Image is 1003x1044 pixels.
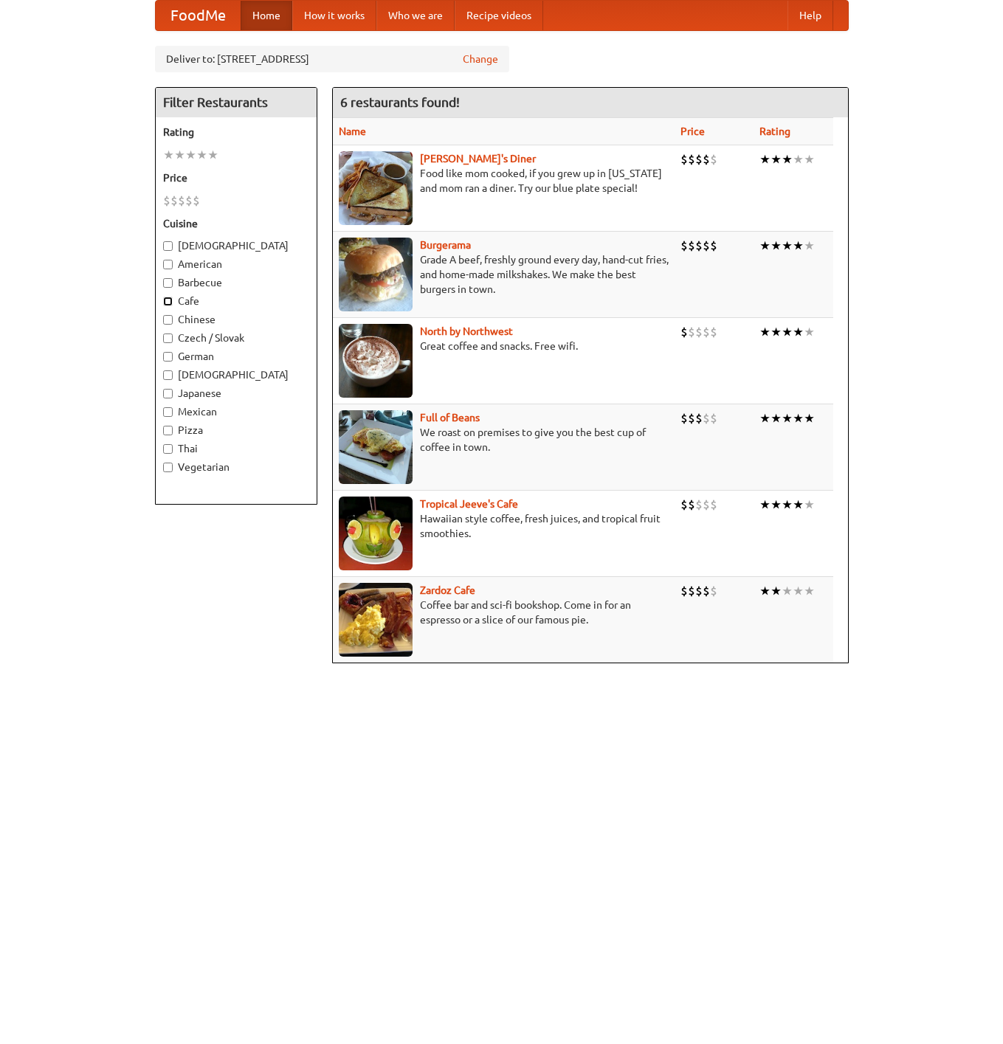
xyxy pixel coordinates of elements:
[695,583,703,599] li: $
[163,370,173,380] input: [DEMOGRAPHIC_DATA]
[156,1,241,30] a: FoodMe
[339,598,669,627] p: Coffee bar and sci-fi bookshop. Come in for an espresso or a slice of our famous pie.
[703,497,710,513] li: $
[804,324,815,340] li: ★
[339,497,413,570] img: jeeves.jpg
[339,511,669,541] p: Hawaiian style coffee, fresh juices, and tropical fruit smoothies.
[241,1,292,30] a: Home
[695,410,703,426] li: $
[178,193,185,209] li: $
[196,147,207,163] li: ★
[759,324,771,340] li: ★
[710,583,717,599] li: $
[680,151,688,167] li: $
[340,95,460,109] ng-pluralize: 6 restaurants found!
[804,238,815,254] li: ★
[759,583,771,599] li: ★
[193,193,200,209] li: $
[163,147,174,163] li: ★
[680,583,688,599] li: $
[163,463,173,472] input: Vegetarian
[163,386,309,401] label: Japanese
[163,260,173,269] input: American
[793,238,804,254] li: ★
[680,324,688,340] li: $
[339,238,413,311] img: burgerama.jpg
[688,583,695,599] li: $
[688,151,695,167] li: $
[163,257,309,272] label: American
[759,238,771,254] li: ★
[163,312,309,327] label: Chinese
[207,147,218,163] li: ★
[163,349,309,364] label: German
[420,239,471,251] a: Burgerama
[710,497,717,513] li: $
[703,583,710,599] li: $
[339,125,366,137] a: Name
[782,151,793,167] li: ★
[163,125,309,139] h5: Rating
[163,216,309,231] h5: Cuisine
[695,238,703,254] li: $
[163,460,309,474] label: Vegetarian
[163,238,309,253] label: [DEMOGRAPHIC_DATA]
[156,88,317,117] h4: Filter Restaurants
[174,147,185,163] li: ★
[771,497,782,513] li: ★
[787,1,833,30] a: Help
[163,389,173,398] input: Japanese
[771,410,782,426] li: ★
[420,584,475,596] a: Zardoz Cafe
[688,324,695,340] li: $
[339,425,669,454] p: We roast on premises to give you the best cup of coffee in town.
[793,497,804,513] li: ★
[463,52,498,66] a: Change
[163,333,173,343] input: Czech / Slovak
[339,410,413,484] img: beans.jpg
[703,238,710,254] li: $
[782,238,793,254] li: ★
[163,367,309,382] label: [DEMOGRAPHIC_DATA]
[376,1,455,30] a: Who we are
[163,297,173,306] input: Cafe
[759,497,771,513] li: ★
[420,498,518,510] a: Tropical Jeeve's Cafe
[710,324,717,340] li: $
[420,153,536,165] a: [PERSON_NAME]'s Diner
[163,275,309,290] label: Barbecue
[695,324,703,340] li: $
[771,583,782,599] li: ★
[155,46,509,72] div: Deliver to: [STREET_ADDRESS]
[163,278,173,288] input: Barbecue
[759,410,771,426] li: ★
[695,151,703,167] li: $
[339,166,669,196] p: Food like mom cooked, if you grew up in [US_STATE] and mom ran a diner. Try our blue plate special!
[339,324,413,398] img: north.jpg
[339,339,669,353] p: Great coffee and snacks. Free wifi.
[804,151,815,167] li: ★
[759,125,790,137] a: Rating
[163,352,173,362] input: German
[163,407,173,417] input: Mexican
[455,1,543,30] a: Recipe videos
[804,497,815,513] li: ★
[163,404,309,419] label: Mexican
[688,238,695,254] li: $
[804,410,815,426] li: ★
[771,151,782,167] li: ★
[680,125,705,137] a: Price
[710,410,717,426] li: $
[339,252,669,297] p: Grade A beef, freshly ground every day, hand-cut fries, and home-made milkshakes. We make the bes...
[420,325,513,337] a: North by Northwest
[782,324,793,340] li: ★
[420,412,480,424] a: Full of Beans
[163,444,173,454] input: Thai
[163,315,173,325] input: Chinese
[688,497,695,513] li: $
[170,193,178,209] li: $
